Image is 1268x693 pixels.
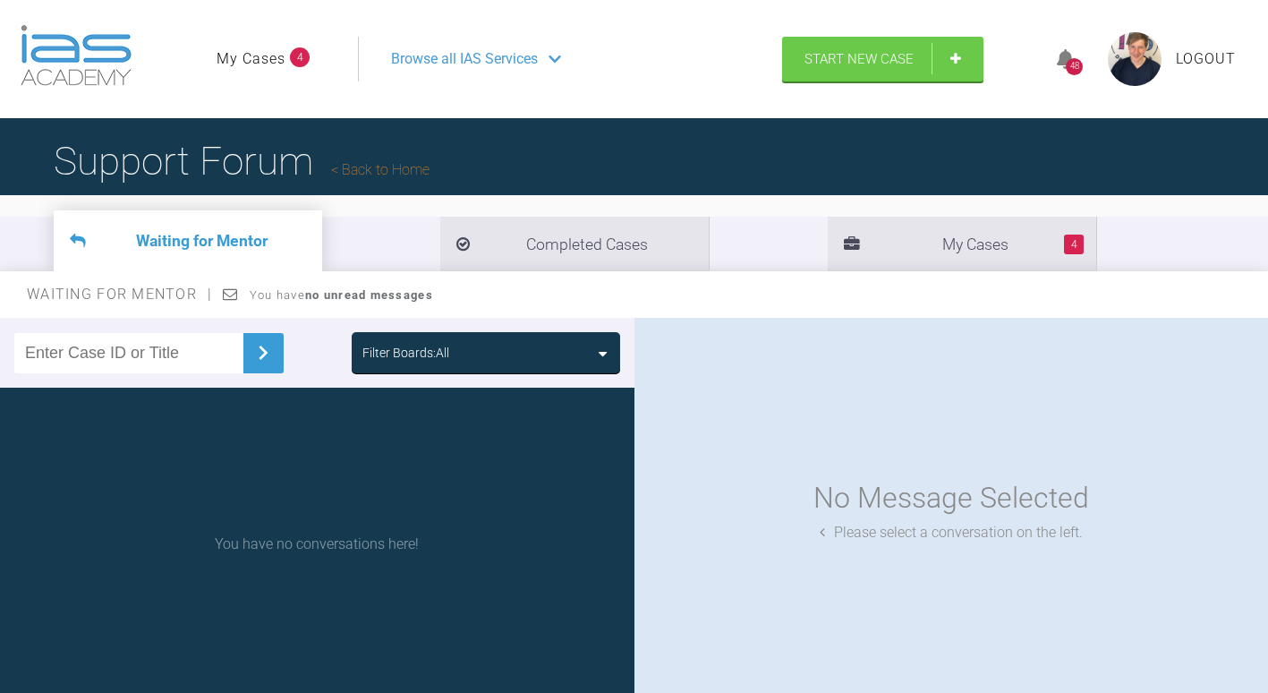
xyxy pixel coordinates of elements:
[1064,235,1084,254] span: 4
[804,51,914,67] span: Start New Case
[813,475,1089,521] div: No Message Selected
[14,333,243,373] input: Enter Case ID or Title
[391,47,538,71] span: Browse all IAS Services
[362,343,449,363] div: Filter Boards: All
[820,521,1083,544] div: Please select a conversation on the left.
[217,47,285,71] a: My Cases
[1176,47,1236,71] a: Logout
[21,25,132,86] img: logo-light.3e3ef733.png
[828,217,1096,271] li: My Cases
[1108,32,1162,86] img: profile.png
[1066,58,1083,75] div: 48
[54,130,430,192] h1: Support Forum
[249,338,277,367] img: chevronRight.28bd32b0.svg
[27,286,212,303] span: Waiting for Mentor
[54,210,322,271] li: Waiting for Mentor
[782,37,983,81] a: Start New Case
[290,47,310,67] span: 4
[305,288,433,302] strong: no unread messages
[331,161,430,178] a: Back to Home
[250,288,433,302] span: You have
[440,217,709,271] li: Completed Cases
